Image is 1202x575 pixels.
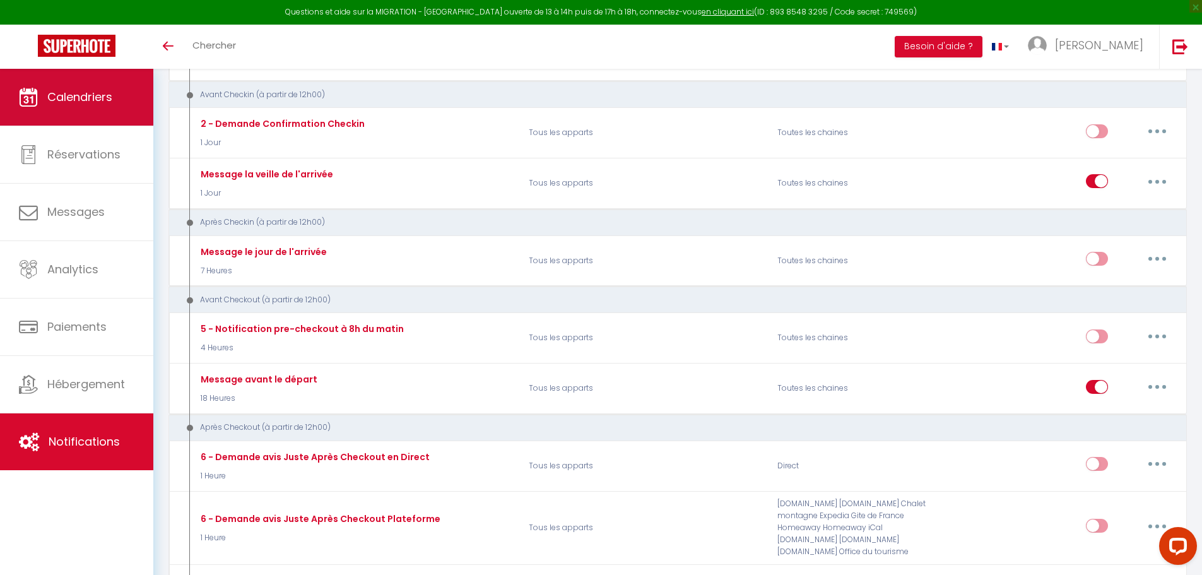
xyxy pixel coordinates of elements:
[1172,39,1188,54] img: logout
[521,498,769,557] p: Tous les apparts
[1149,522,1202,575] iframe: LiveChat chat widget
[197,137,365,149] p: 1 Jour
[197,342,404,354] p: 4 Heures
[769,115,935,151] div: Toutes les chaines
[180,422,1155,434] div: Après Checkout (à partir de 12h00)
[47,319,107,335] span: Paiements
[47,89,112,105] span: Calendriers
[197,450,430,464] div: 6 - Demande avis Juste Après Checkout en Direct
[197,393,317,405] p: 18 Heures
[521,448,769,484] p: Tous les apparts
[197,372,317,386] div: Message avant le départ
[197,117,365,131] div: 2 - Demande Confirmation Checkin
[1055,37,1143,53] span: [PERSON_NAME]
[47,146,121,162] span: Réservations
[197,265,327,277] p: 7 Heures
[521,320,769,357] p: Tous les apparts
[49,434,120,449] span: Notifications
[180,216,1155,228] div: Après Checkin (à partir de 12h00)
[183,25,245,69] a: Chercher
[47,261,98,277] span: Analytics
[895,36,982,57] button: Besoin d'aide ?
[521,242,769,279] p: Tous les apparts
[192,39,236,52] span: Chercher
[197,322,404,336] div: 5 - Notification pre-checkout à 8h du matin
[180,294,1155,306] div: Avant Checkout (à partir de 12h00)
[1018,25,1159,69] a: ... [PERSON_NAME]
[1028,36,1047,55] img: ...
[180,89,1155,101] div: Avant Checkin (à partir de 12h00)
[769,370,935,407] div: Toutes les chaines
[197,245,327,259] div: Message le jour de l'arrivée
[769,498,935,557] div: [DOMAIN_NAME] [DOMAIN_NAME] Chalet montagne Expedia Gite de France Homeaway Homeaway iCal [DOMAIN...
[521,115,769,151] p: Tous les apparts
[197,187,333,199] p: 1 Jour
[521,165,769,201] p: Tous les apparts
[38,35,115,57] img: Super Booking
[769,320,935,357] div: Toutes les chaines
[769,242,935,279] div: Toutes les chaines
[521,370,769,407] p: Tous les apparts
[769,448,935,484] div: Direct
[47,376,125,392] span: Hébergement
[769,165,935,201] div: Toutes les chaines
[197,167,333,181] div: Message la veille de l'arrivée
[702,6,754,17] a: en cliquant ici
[197,532,440,544] p: 1 Heure
[197,470,430,482] p: 1 Heure
[197,512,440,526] div: 6 - Demande avis Juste Après Checkout Plateforme
[47,204,105,220] span: Messages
